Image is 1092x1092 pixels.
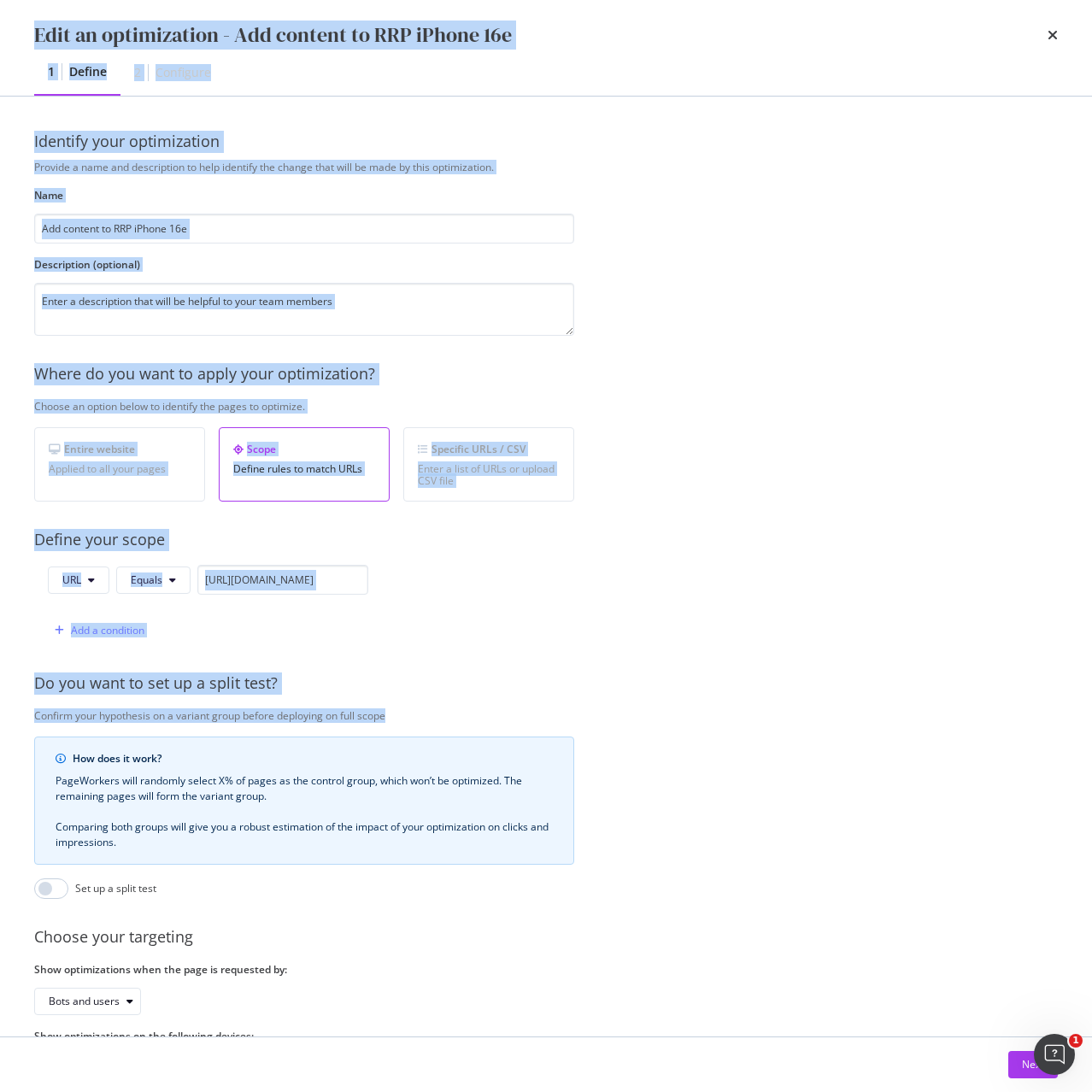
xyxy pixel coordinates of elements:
div: 1 [48,63,55,80]
span: URL [62,572,81,587]
label: Show optimizations on the following devices: [34,1029,574,1043]
span: 1 [1069,1034,1083,1048]
div: 2 [134,64,141,81]
label: Description (optional) [34,257,574,272]
button: Add a condition [48,617,144,644]
button: Bots and users [34,988,141,1015]
div: PageWorkers will randomly select X% of pages as the control group, which won’t be optimized. The ... [56,773,553,850]
div: Define [69,63,107,80]
div: Identify your optimization [34,131,1058,153]
label: Show optimizations when the page is requested by: [34,962,574,977]
div: Scope [233,442,375,456]
div: Next [1022,1057,1044,1071]
input: Enter an optimization name to easily find it back [34,214,574,244]
button: Equals [116,567,191,594]
div: Set up a split test [75,881,156,895]
button: URL [48,567,109,594]
button: Next [1008,1051,1058,1078]
div: Entire website [49,442,191,456]
iframe: Intercom live chat [1034,1034,1075,1075]
div: Bots and users [49,996,120,1007]
div: Enter a list of URLs or upload CSV file [418,463,560,487]
div: Specific URLs / CSV [418,442,560,456]
div: times [1048,21,1058,50]
label: Name [34,188,574,203]
div: How does it work? [73,751,553,766]
span: Equals [131,572,162,587]
div: Applied to all your pages [49,463,191,475]
div: info banner [34,737,574,865]
div: Define rules to match URLs [233,463,375,475]
div: Configure [156,64,211,81]
div: Edit an optimization - Add content to RRP iPhone 16e [34,21,512,50]
div: Add a condition [71,623,144,637]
